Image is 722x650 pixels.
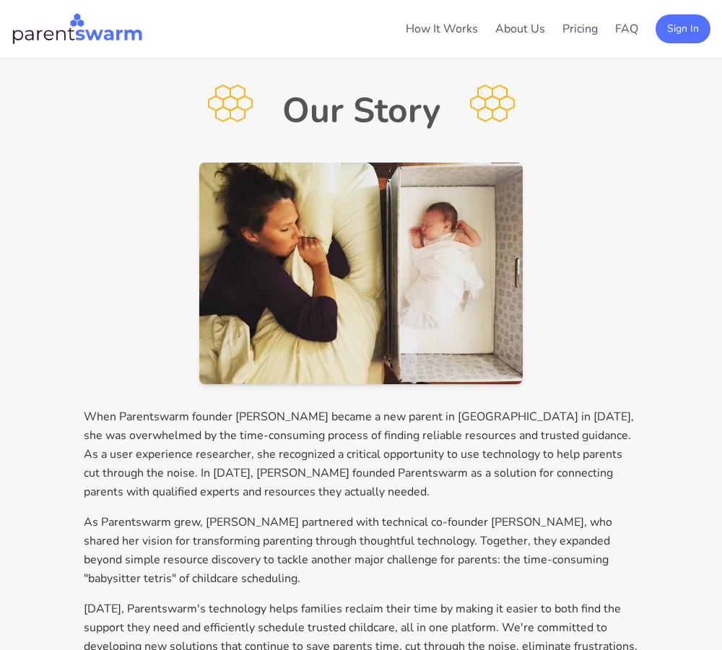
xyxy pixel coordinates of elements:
button: Sign In [656,14,710,43]
a: Pricing [562,21,598,37]
p: When Parentswarm founder [PERSON_NAME] became a new parent in [GEOGRAPHIC_DATA] in [DATE], she wa... [84,407,638,501]
img: Parent and baby sleeping peacefully [199,162,523,384]
a: FAQ [615,21,638,37]
a: Sign In [656,20,710,36]
p: As Parentswarm grew, [PERSON_NAME] partnered with technical co-founder [PERSON_NAME], who shared ... [84,513,638,588]
a: About Us [495,21,545,37]
img: Parentswarm Logo [12,12,143,46]
h1: Our Story [282,93,440,128]
a: How It Works [406,21,478,37]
